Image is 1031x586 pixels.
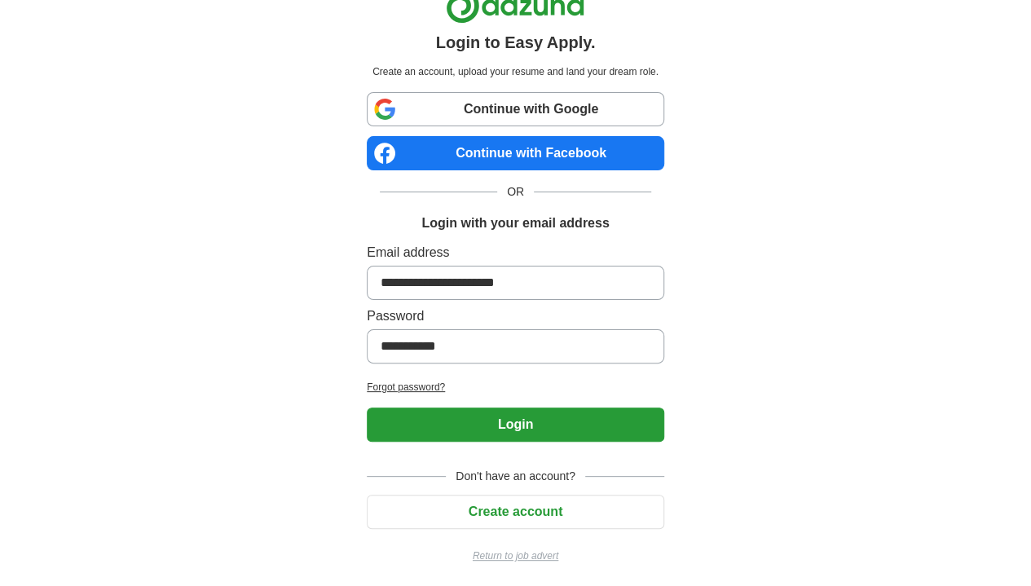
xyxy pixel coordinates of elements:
[436,30,596,55] h1: Login to Easy Apply.
[446,468,585,485] span: Don't have an account?
[367,243,664,262] label: Email address
[497,183,534,200] span: OR
[367,306,664,326] label: Password
[367,408,664,442] button: Login
[367,504,664,518] a: Create account
[421,214,609,233] h1: Login with your email address
[367,136,664,170] a: Continue with Facebook
[367,495,664,529] button: Create account
[367,549,664,563] a: Return to job advert
[370,64,661,79] p: Create an account, upload your resume and land your dream role.
[367,92,664,126] a: Continue with Google
[367,380,664,394] a: Forgot password?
